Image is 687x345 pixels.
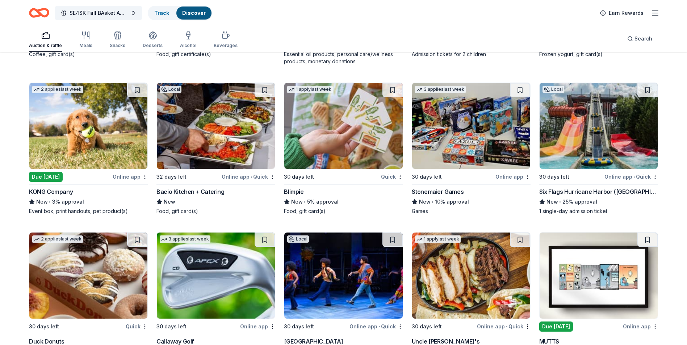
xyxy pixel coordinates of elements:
[349,322,403,331] div: Online app Quick
[110,28,125,52] button: Snacks
[284,233,402,319] img: Image for Two River Theater
[412,187,464,196] div: Stonemaier Games
[546,197,558,206] span: New
[156,172,187,181] div: 32 days left
[284,208,403,215] div: Food, gift card(s)
[539,187,658,196] div: Six Flags Hurricane Harbor ([GEOGRAPHIC_DATA])
[156,51,275,58] div: Food, gift certificate(s)
[180,28,196,52] button: Alcohol
[154,10,169,16] a: Track
[539,321,573,332] div: Due [DATE]
[540,83,658,169] img: Image for Six Flags Hurricane Harbor (Jackson)
[29,28,62,52] button: Auction & raffle
[539,197,658,206] div: 25% approval
[180,43,196,48] div: Alcohol
[284,187,303,196] div: Blimpie
[29,233,147,319] img: Image for Duck Donuts
[477,322,531,331] div: Online app Quick
[412,83,530,169] img: Image for Stonemaier Games
[291,197,303,206] span: New
[143,28,163,52] button: Desserts
[29,51,148,58] div: Coffee, gift card(s)
[143,43,163,48] div: Desserts
[412,51,531,58] div: Admission tickets for 2 children
[419,197,431,206] span: New
[79,28,92,52] button: Meals
[539,82,658,215] a: Image for Six Flags Hurricane Harbor (Jackson)Local30 days leftOnline app•QuickSix Flags Hurrican...
[157,233,275,319] img: Image for Callaway Golf
[381,172,403,181] div: Quick
[415,86,466,93] div: 3 applies last week
[32,86,83,93] div: 2 applies last week
[251,174,252,180] span: •
[29,43,62,48] div: Auction & raffle
[29,4,49,21] a: Home
[36,197,48,206] span: New
[49,199,51,205] span: •
[287,235,309,243] div: Local
[214,43,238,48] div: Beverages
[29,197,148,206] div: 3% approval
[156,322,187,331] div: 30 days left
[412,322,442,331] div: 30 days left
[284,83,402,169] img: Image for Blimpie
[304,199,306,205] span: •
[79,43,92,48] div: Meals
[29,83,147,169] img: Image for KONG Company
[287,86,333,93] div: 1 apply last week
[113,172,148,181] div: Online app
[70,9,127,17] span: SE4SK Fall BAsket Auction
[156,208,275,215] div: Food, gift card(s)
[55,6,142,20] button: SE4SK Fall BAsket Auction
[415,235,461,243] div: 1 apply last week
[540,233,658,319] img: Image for MUTTS
[240,322,275,331] div: Online app
[412,233,530,319] img: Image for Uncle Julio's
[29,172,63,182] div: Due [DATE]
[160,86,181,93] div: Local
[284,51,403,65] div: Essential oil products, personal care/wellness products, monetary donations
[214,28,238,52] button: Beverages
[29,208,148,215] div: Event box, print handouts, pet product(s)
[543,86,564,93] div: Local
[559,199,561,205] span: •
[182,10,206,16] a: Discover
[222,172,275,181] div: Online app Quick
[29,82,148,215] a: Image for KONG Company2 applieslast weekDue [DATE]Online appKONG CompanyNew•3% approvalEvent box,...
[284,197,403,206] div: 5% approval
[432,199,433,205] span: •
[126,322,148,331] div: Quick
[29,187,73,196] div: KONG Company
[412,172,442,181] div: 30 days left
[539,172,569,181] div: 30 days left
[412,197,531,206] div: 10% approval
[412,208,531,215] div: Games
[32,235,83,243] div: 2 applies last week
[506,324,507,329] span: •
[164,197,175,206] span: New
[495,172,531,181] div: Online app
[284,172,314,181] div: 30 days left
[633,174,635,180] span: •
[539,208,658,215] div: 1 single-day admission ticket
[284,322,314,331] div: 30 days left
[29,322,59,331] div: 30 days left
[412,82,531,215] a: Image for Stonemaier Games3 applieslast week30 days leftOnline appStonemaier GamesNew•10% approva...
[160,235,210,243] div: 3 applies last week
[604,172,658,181] div: Online app Quick
[148,6,212,20] button: TrackDiscover
[623,322,658,331] div: Online app
[156,187,224,196] div: Bacio Kitchen + Catering
[157,83,275,169] img: Image for Bacio Kitchen + Catering
[110,43,125,48] div: Snacks
[156,82,275,215] a: Image for Bacio Kitchen + CateringLocal32 days leftOnline app•QuickBacio Kitchen + CateringNewFoo...
[284,82,403,215] a: Image for Blimpie1 applylast week30 days leftQuickBlimpieNew•5% approvalFood, gift card(s)
[378,324,380,329] span: •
